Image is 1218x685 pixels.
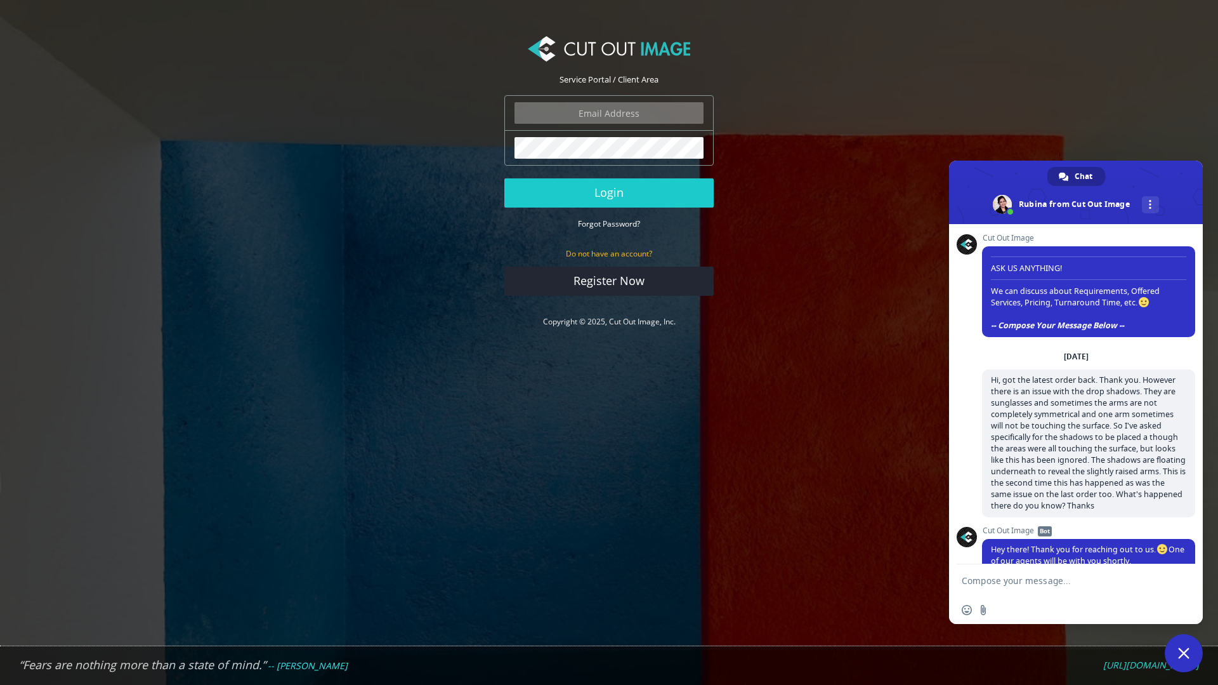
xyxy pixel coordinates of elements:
span: Insert an emoji [962,605,972,615]
div: More channels [1142,196,1159,213]
div: Close chat [1165,634,1203,672]
span: Cut Out Image [982,234,1195,243]
a: [URL][DOMAIN_NAME] [1103,660,1199,671]
div: Chat [1047,167,1105,186]
span: -- Compose Your Message Below -- [991,320,1124,331]
small: Do not have an account? [566,248,652,259]
span: Bot [1038,526,1052,536]
a: Forgot Password? [578,218,640,229]
span: Hey there! Thank you for reaching out to us. One of our agents will be with you shortly. [991,544,1184,566]
a: Register Now [504,267,714,296]
input: Email Address [514,102,704,124]
span: Service Portal / Client Area [560,74,658,85]
span: Chat [1075,167,1092,186]
div: [DATE] [1064,353,1089,361]
img: Cut Out Image [528,36,690,62]
button: Login [504,178,714,208]
span: Send a file [978,605,988,615]
a: Copyright © 2025, Cut Out Image, Inc. [543,316,676,327]
span: Hi, got the latest order back. Thank you. However there is an issue with the drop shadows. They a... [991,375,1186,511]
em: “Fears are nothing more than a state of mind.” [19,657,266,672]
span: ASK US ANYTHING! We can discuss about Requirements, Offered Services, Pricing, Turnaround Time, etc. [991,251,1186,331]
em: -- [PERSON_NAME] [268,660,348,672]
textarea: Compose your message... [962,575,1162,587]
span: Cut Out Image [982,526,1195,535]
